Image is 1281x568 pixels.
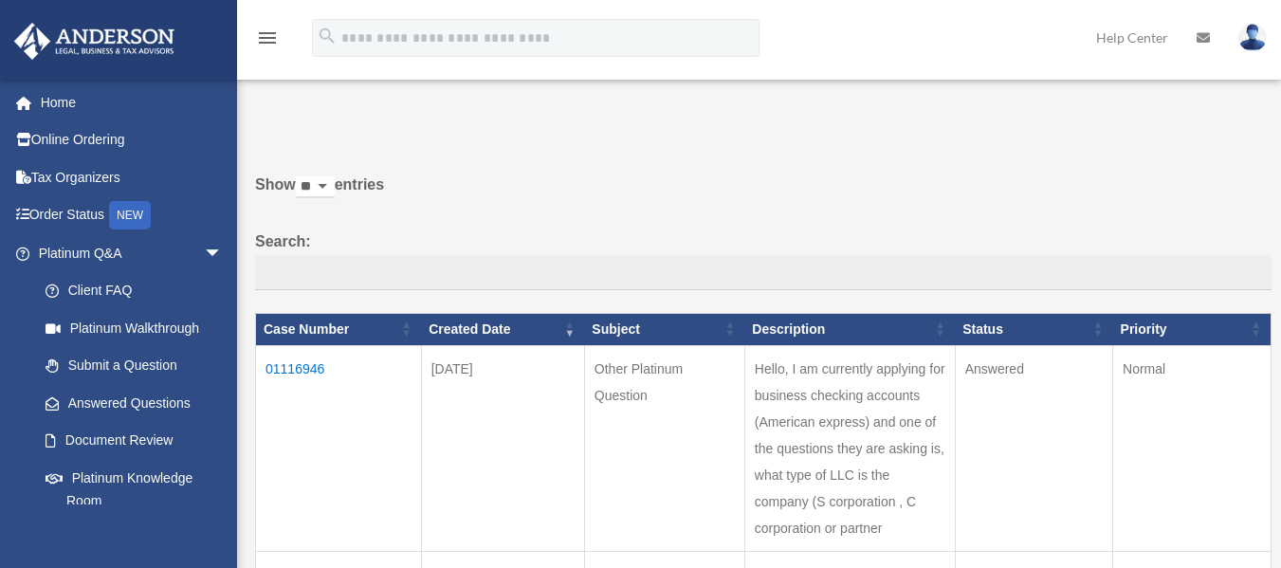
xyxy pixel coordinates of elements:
label: Show entries [255,172,1272,217]
a: Online Ordering [13,121,251,159]
a: Platinum Q&Aarrow_drop_down [13,234,242,272]
label: Search: [255,229,1272,291]
td: [DATE] [421,345,584,551]
th: Case Number: activate to sort column ascending [256,314,422,346]
th: Subject: activate to sort column ascending [584,314,744,346]
th: Created Date: activate to sort column ascending [421,314,584,346]
td: Answered [955,345,1112,551]
td: Other Platinum Question [584,345,744,551]
td: Normal [1113,345,1272,551]
div: NEW [109,201,151,229]
th: Priority: activate to sort column ascending [1113,314,1272,346]
a: Submit a Question [27,347,242,385]
img: Anderson Advisors Platinum Portal [9,23,180,60]
a: Document Review [27,422,242,460]
img: User Pic [1238,24,1267,51]
a: Platinum Walkthrough [27,309,242,347]
i: menu [256,27,279,49]
a: Tax Organizers [13,158,251,196]
i: search [317,26,338,46]
a: Home [13,83,251,121]
th: Status: activate to sort column ascending [955,314,1112,346]
a: Client FAQ [27,272,242,310]
td: Hello, I am currently applying for business checking accounts (American express) and one of the q... [744,345,955,551]
a: Order StatusNEW [13,196,251,235]
th: Description: activate to sort column ascending [744,314,955,346]
select: Showentries [296,176,335,198]
a: Platinum Knowledge Room [27,459,242,520]
a: menu [256,33,279,49]
a: Answered Questions [27,384,232,422]
span: arrow_drop_down [204,234,242,273]
td: 01116946 [256,345,422,551]
input: Search: [255,255,1272,291]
